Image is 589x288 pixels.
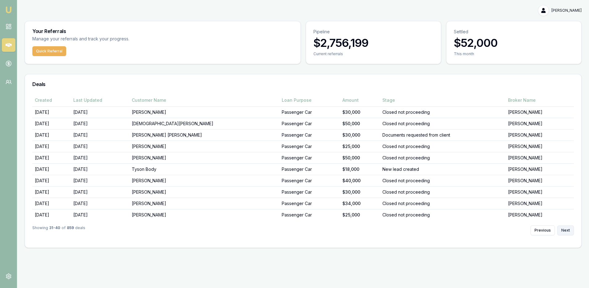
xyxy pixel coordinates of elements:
[129,129,279,141] td: [PERSON_NAME] [PERSON_NAME]
[279,186,340,198] td: Passenger Car
[129,163,279,175] td: Tyson Body
[35,97,68,103] div: Created
[557,225,574,235] button: Next
[380,152,506,163] td: Closed not proceeding
[129,175,279,186] td: [PERSON_NAME]
[5,6,12,14] img: emu-icon-u.png
[508,97,571,103] div: Broker Name
[279,163,340,175] td: Passenger Car
[279,129,340,141] td: Passenger Car
[279,106,340,118] td: Passenger Car
[129,198,279,209] td: [PERSON_NAME]
[279,175,340,186] td: Passenger Car
[506,118,574,129] td: [PERSON_NAME]
[342,212,377,218] div: $25,000
[71,141,129,152] td: [DATE]
[506,209,574,220] td: [PERSON_NAME]
[71,209,129,220] td: [DATE]
[313,51,434,56] div: Current referrals
[49,225,60,235] strong: 31 - 40
[506,141,574,152] td: [PERSON_NAME]
[380,186,506,198] td: Closed not proceeding
[32,82,574,87] h3: Deals
[32,225,85,235] div: Showing of deals
[342,143,377,150] div: $25,000
[506,198,574,209] td: [PERSON_NAME]
[342,200,377,207] div: $34,000
[282,97,337,103] div: Loan Purpose
[454,51,574,56] div: This month
[32,141,71,152] td: [DATE]
[32,118,71,129] td: [DATE]
[32,46,66,56] button: Quick Referral
[32,106,71,118] td: [DATE]
[32,175,71,186] td: [DATE]
[380,118,506,129] td: Closed not proceeding
[506,129,574,141] td: [PERSON_NAME]
[342,109,377,115] div: $30,000
[313,37,434,49] h3: $2,756,199
[71,175,129,186] td: [DATE]
[71,106,129,118] td: [DATE]
[71,198,129,209] td: [DATE]
[506,106,574,118] td: [PERSON_NAME]
[32,29,293,34] h3: Your Referrals
[71,186,129,198] td: [DATE]
[342,121,377,127] div: $50,000
[32,163,71,175] td: [DATE]
[129,141,279,152] td: [PERSON_NAME]
[454,37,574,49] h3: $52,000
[32,35,190,43] p: Manage your referrals and track your progress.
[342,189,377,195] div: $30,000
[32,186,71,198] td: [DATE]
[279,209,340,220] td: Passenger Car
[132,97,276,103] div: Customer Name
[129,209,279,220] td: [PERSON_NAME]
[380,198,506,209] td: Closed not proceeding
[279,118,340,129] td: Passenger Car
[506,175,574,186] td: [PERSON_NAME]
[32,209,71,220] td: [DATE]
[32,129,71,141] td: [DATE]
[129,118,279,129] td: [DEMOGRAPHIC_DATA][PERSON_NAME]
[380,209,506,220] td: Closed not proceeding
[380,163,506,175] td: New lead created
[531,225,555,235] button: Previous
[313,29,434,35] p: Pipeline
[32,198,71,209] td: [DATE]
[71,129,129,141] td: [DATE]
[279,198,340,209] td: Passenger Car
[506,186,574,198] td: [PERSON_NAME]
[71,118,129,129] td: [DATE]
[380,106,506,118] td: Closed not proceeding
[32,152,71,163] td: [DATE]
[506,152,574,163] td: [PERSON_NAME]
[380,129,506,141] td: Documents requested from client
[380,141,506,152] td: Closed not proceeding
[129,186,279,198] td: [PERSON_NAME]
[342,132,377,138] div: $30,000
[129,152,279,163] td: [PERSON_NAME]
[342,97,377,103] div: Amount
[71,152,129,163] td: [DATE]
[67,225,74,235] strong: 859
[454,29,574,35] p: Settled
[551,8,582,13] span: [PERSON_NAME]
[342,155,377,161] div: $50,000
[279,152,340,163] td: Passenger Car
[382,97,503,103] div: Stage
[342,178,377,184] div: $40,000
[279,141,340,152] td: Passenger Car
[71,163,129,175] td: [DATE]
[506,163,574,175] td: [PERSON_NAME]
[380,175,506,186] td: Closed not proceeding
[129,106,279,118] td: [PERSON_NAME]
[73,97,127,103] div: Last Updated
[342,166,377,172] div: $18,000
